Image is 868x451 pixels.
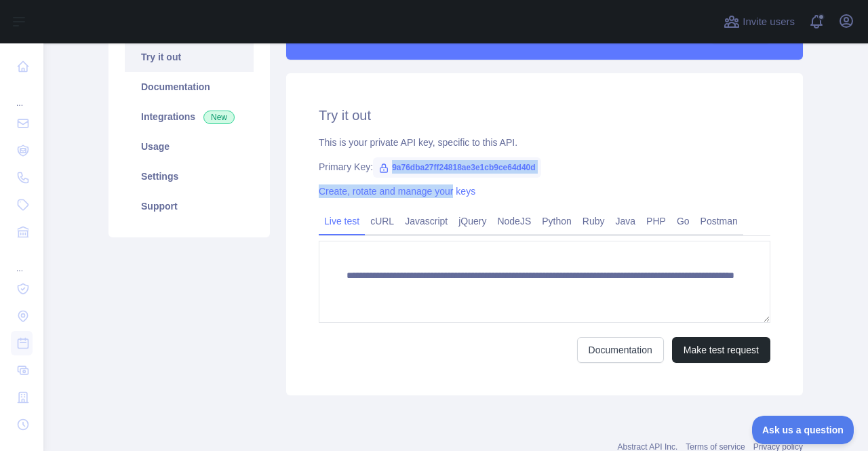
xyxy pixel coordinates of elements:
[319,136,770,149] div: This is your private API key, specific to this API.
[610,210,642,232] a: Java
[203,111,235,124] span: New
[577,337,664,363] a: Documentation
[492,210,536,232] a: NodeJS
[453,210,492,232] a: jQuery
[671,210,695,232] a: Go
[125,161,254,191] a: Settings
[11,247,33,274] div: ...
[125,132,254,161] a: Usage
[752,416,854,444] iframe: Toggle Customer Support
[365,210,399,232] a: cURL
[399,210,453,232] a: Javascript
[319,106,770,125] h2: Try it out
[577,210,610,232] a: Ruby
[536,210,577,232] a: Python
[695,210,743,232] a: Postman
[319,210,365,232] a: Live test
[125,42,254,72] a: Try it out
[373,157,541,178] span: 9a76dba27ff24818ae3e1cb9ce64d40d
[721,11,797,33] button: Invite users
[319,186,475,197] a: Create, rotate and manage your keys
[125,72,254,102] a: Documentation
[743,14,795,30] span: Invite users
[672,337,770,363] button: Make test request
[641,210,671,232] a: PHP
[319,160,770,174] div: Primary Key:
[125,191,254,221] a: Support
[11,81,33,109] div: ...
[125,102,254,132] a: Integrations New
